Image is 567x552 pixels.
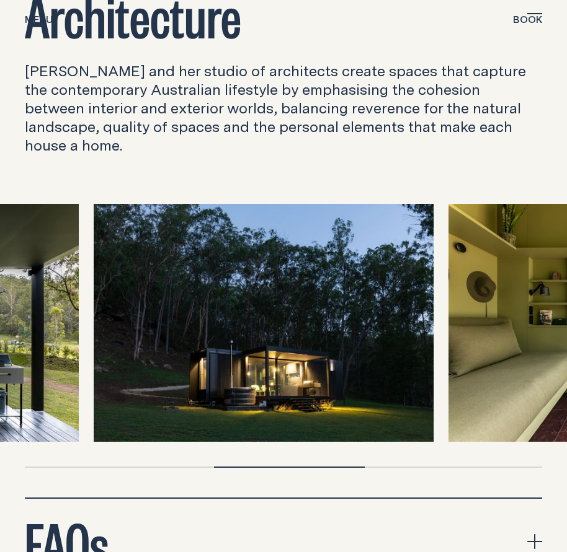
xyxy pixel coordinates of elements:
[513,14,542,24] span: Book
[25,14,53,24] span: Menu
[25,61,542,154] p: [PERSON_NAME] and her studio of architects create spaces that capture the contemporary Australian...
[513,13,542,28] button: show booking tray
[25,13,53,28] button: show menu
